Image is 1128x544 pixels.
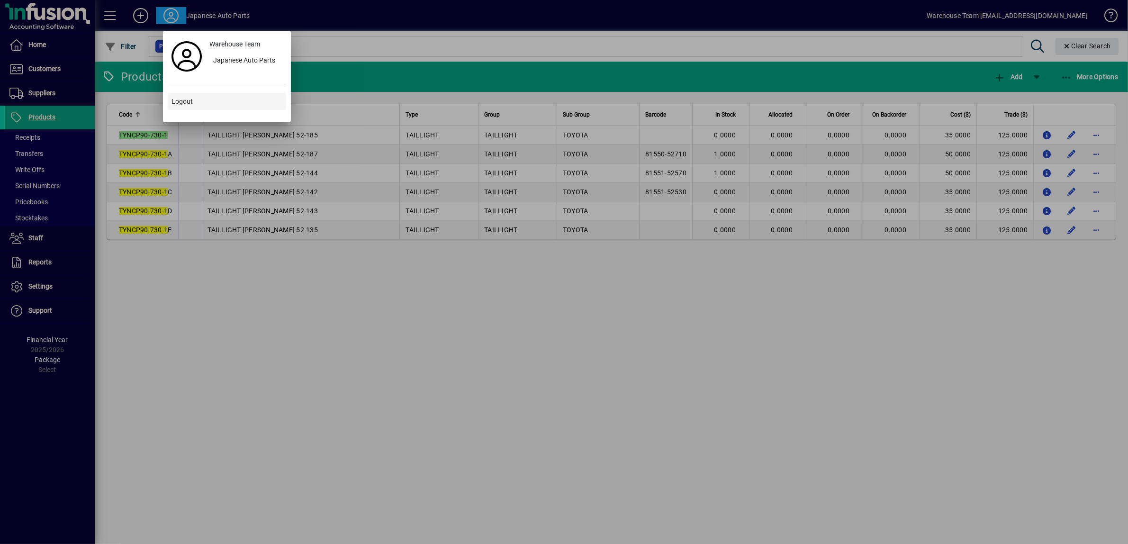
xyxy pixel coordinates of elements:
span: Warehouse Team [209,39,260,49]
button: Logout [168,93,286,110]
a: Warehouse Team [206,36,286,53]
button: Japanese Auto Parts [206,53,286,70]
span: Logout [171,97,193,107]
a: Profile [168,48,206,65]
